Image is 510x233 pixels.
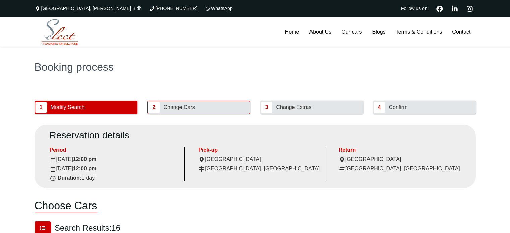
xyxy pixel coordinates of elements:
[111,223,120,232] span: 16
[261,102,272,113] span: 3
[50,165,180,172] div: [DATE]
[304,17,336,47] a: About Us
[35,101,137,114] button: 1 Modify Search
[367,17,391,47] a: Blogs
[386,101,410,114] span: Confirm
[48,101,87,114] span: Modify Search
[73,156,96,162] strong: 12:00 pm
[339,147,461,153] div: Return
[36,18,83,47] img: Select Rent a Car
[204,6,233,11] a: WhatsApp
[374,102,385,113] span: 4
[50,156,180,163] div: [DATE]
[260,101,363,114] button: 3 Change Extras
[35,194,97,212] h1: Choose Cars
[373,101,476,114] button: 4 Confirm
[198,165,320,172] div: [GEOGRAPHIC_DATA], [GEOGRAPHIC_DATA]
[198,156,320,163] div: [GEOGRAPHIC_DATA]
[147,101,250,114] button: 2 Change Cars
[35,62,476,72] h1: Booking process
[336,17,367,47] a: Our cars
[339,156,461,163] div: [GEOGRAPHIC_DATA]
[391,17,447,47] a: Terms & Conditions
[280,17,304,47] a: Home
[447,17,475,47] a: Contact
[198,147,320,153] div: Pick-up
[434,5,446,12] a: Facebook
[274,101,314,114] span: Change Extras
[464,5,476,12] a: Instagram
[339,165,461,172] div: [GEOGRAPHIC_DATA], [GEOGRAPHIC_DATA]
[50,147,180,153] div: Period
[50,130,461,141] h2: Reservation details
[55,223,120,233] h3: Search Results:
[73,166,96,171] strong: 12:00 pm
[148,102,160,113] span: 2
[449,5,461,12] a: Linkedin
[58,175,81,181] strong: Duration:
[35,102,47,113] span: 1
[149,6,197,11] a: [PHONE_NUMBER]
[161,101,197,114] span: Change Cars
[50,175,180,181] div: 1 day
